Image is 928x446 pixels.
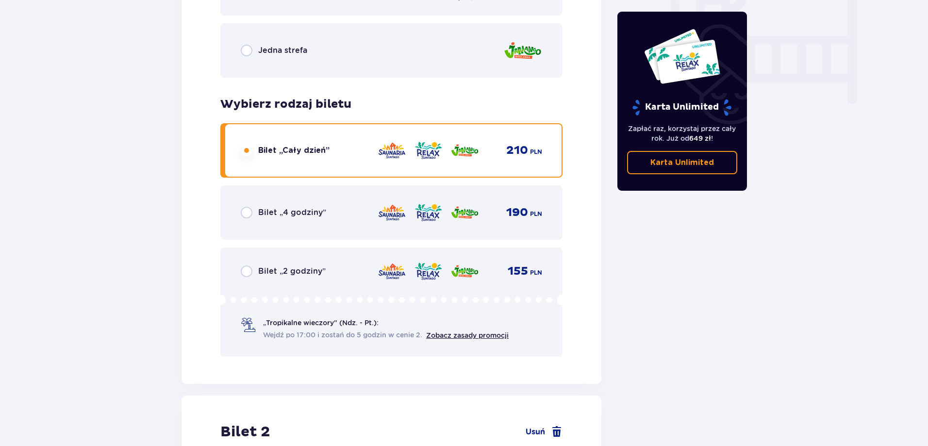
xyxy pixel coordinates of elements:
span: 155 [508,264,528,279]
img: Jamango [450,140,479,161]
p: Zapłać raz, korzystaj przez cały rok. Już od ! [627,124,738,143]
span: 190 [506,205,528,220]
span: Jedna strefa [258,45,307,56]
a: Zobacz zasady promocji [426,331,509,339]
a: Karta Unlimited [627,151,738,174]
img: Saunaria [378,202,406,223]
img: Saunaria [378,261,406,281]
span: „Tropikalne wieczory" (Ndz. - Pt.): [263,318,379,328]
img: Jamango [450,261,479,281]
p: Karta Unlimited [631,99,732,116]
img: Relax [414,202,443,223]
span: Wejdź po 17:00 i zostań do 5 godzin w cenie 2. [263,330,422,340]
img: Jamango [450,202,479,223]
img: Relax [414,140,443,161]
img: Relax [414,261,443,281]
img: Jamango [503,37,542,65]
span: PLN [530,148,542,156]
img: Dwie karty całoroczne do Suntago z napisem 'UNLIMITED RELAX', na białym tle z tropikalnymi liśćmi... [644,28,721,84]
span: Bilet „4 godziny” [258,207,326,218]
span: 649 zł [689,134,711,142]
span: 210 [506,143,528,158]
a: Usuń [526,426,563,438]
img: Saunaria [378,140,406,161]
h4: Wybierz rodzaj biletu [220,97,351,112]
span: Bilet „Cały dzień” [258,145,330,156]
h3: Bilet 2 [220,423,270,441]
span: PLN [530,210,542,218]
span: PLN [530,268,542,277]
span: Usuń [526,426,545,438]
span: Bilet „2 godziny” [258,266,326,277]
p: Karta Unlimited [650,157,714,168]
